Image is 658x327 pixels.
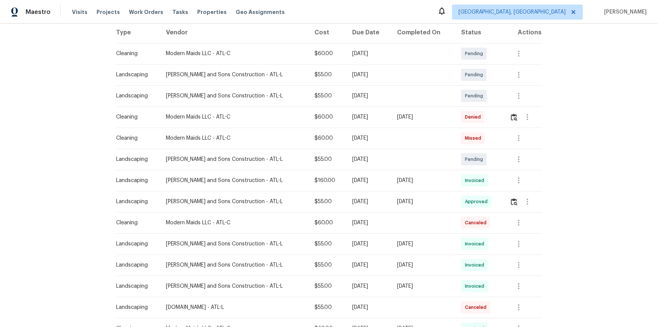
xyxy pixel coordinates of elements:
[352,156,385,163] div: [DATE]
[352,282,385,290] div: [DATE]
[314,282,340,290] div: $55.00
[314,304,340,311] div: $55.00
[465,198,491,205] span: Approved
[117,304,154,311] div: Landscaping
[352,219,385,227] div: [DATE]
[465,71,486,79] span: Pending
[352,92,385,100] div: [DATE]
[397,113,449,121] div: [DATE]
[455,22,504,43] th: Status
[510,108,518,126] button: Review Icon
[166,156,302,163] div: [PERSON_NAME] and Sons Construction - ATL-L
[391,22,455,43] th: Completed On
[197,8,227,16] span: Properties
[352,134,385,142] div: [DATE]
[314,219,340,227] div: $60.00
[117,134,154,142] div: Cleaning
[504,22,542,43] th: Actions
[166,134,302,142] div: Modern Maids LLC - ATL-C
[314,240,340,248] div: $55.00
[166,113,302,121] div: Modern Maids LLC - ATL-C
[166,92,302,100] div: [PERSON_NAME] and Sons Construction - ATL-L
[352,240,385,248] div: [DATE]
[465,219,489,227] span: Canceled
[117,92,154,100] div: Landscaping
[166,177,302,184] div: [PERSON_NAME] and Sons Construction - ATL-L
[166,240,302,248] div: [PERSON_NAME] and Sons Construction - ATL-L
[314,198,340,205] div: $55.00
[166,71,302,79] div: [PERSON_NAME] and Sons Construction - ATL-L
[72,8,87,16] span: Visits
[117,50,154,57] div: Cleaning
[465,134,484,142] span: Missed
[352,71,385,79] div: [DATE]
[117,219,154,227] div: Cleaning
[465,177,487,184] span: Invoiced
[465,113,484,121] span: Denied
[314,50,340,57] div: $60.00
[397,240,449,248] div: [DATE]
[314,113,340,121] div: $60.00
[129,8,163,16] span: Work Orders
[465,50,486,57] span: Pending
[465,92,486,100] span: Pending
[236,8,285,16] span: Geo Assignments
[117,71,154,79] div: Landscaping
[166,261,302,269] div: [PERSON_NAME] and Sons Construction - ATL-L
[465,240,487,248] span: Invoiced
[601,8,647,16] span: [PERSON_NAME]
[314,177,340,184] div: $160.00
[397,198,449,205] div: [DATE]
[352,304,385,311] div: [DATE]
[166,50,302,57] div: Modern Maids LLC - ATL-C
[397,177,449,184] div: [DATE]
[117,240,154,248] div: Landscaping
[26,8,51,16] span: Maestro
[116,22,160,43] th: Type
[314,156,340,163] div: $55.00
[314,134,340,142] div: $60.00
[465,282,487,290] span: Invoiced
[346,22,391,43] th: Due Date
[314,71,340,79] div: $55.00
[117,261,154,269] div: Landscaping
[352,177,385,184] div: [DATE]
[352,50,385,57] div: [DATE]
[314,92,340,100] div: $55.00
[308,22,346,43] th: Cost
[511,198,517,205] img: Review Icon
[510,193,518,211] button: Review Icon
[117,177,154,184] div: Landscaping
[97,8,120,16] span: Projects
[172,9,188,15] span: Tasks
[352,198,385,205] div: [DATE]
[314,261,340,269] div: $55.00
[459,8,566,16] span: [GEOGRAPHIC_DATA], [GEOGRAPHIC_DATA]
[397,261,449,269] div: [DATE]
[117,198,154,205] div: Landscaping
[397,282,449,290] div: [DATE]
[352,113,385,121] div: [DATE]
[117,282,154,290] div: Landscaping
[465,261,487,269] span: Invoiced
[352,261,385,269] div: [DATE]
[117,113,154,121] div: Cleaning
[465,304,489,311] span: Canceled
[166,198,302,205] div: [PERSON_NAME] and Sons Construction - ATL-L
[160,22,308,43] th: Vendor
[465,156,486,163] span: Pending
[166,219,302,227] div: Modern Maids LLC - ATL-C
[166,304,302,311] div: [DOMAIN_NAME] - ATL-L
[117,156,154,163] div: Landscaping
[166,282,302,290] div: [PERSON_NAME] and Sons Construction - ATL-L
[511,114,517,121] img: Review Icon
